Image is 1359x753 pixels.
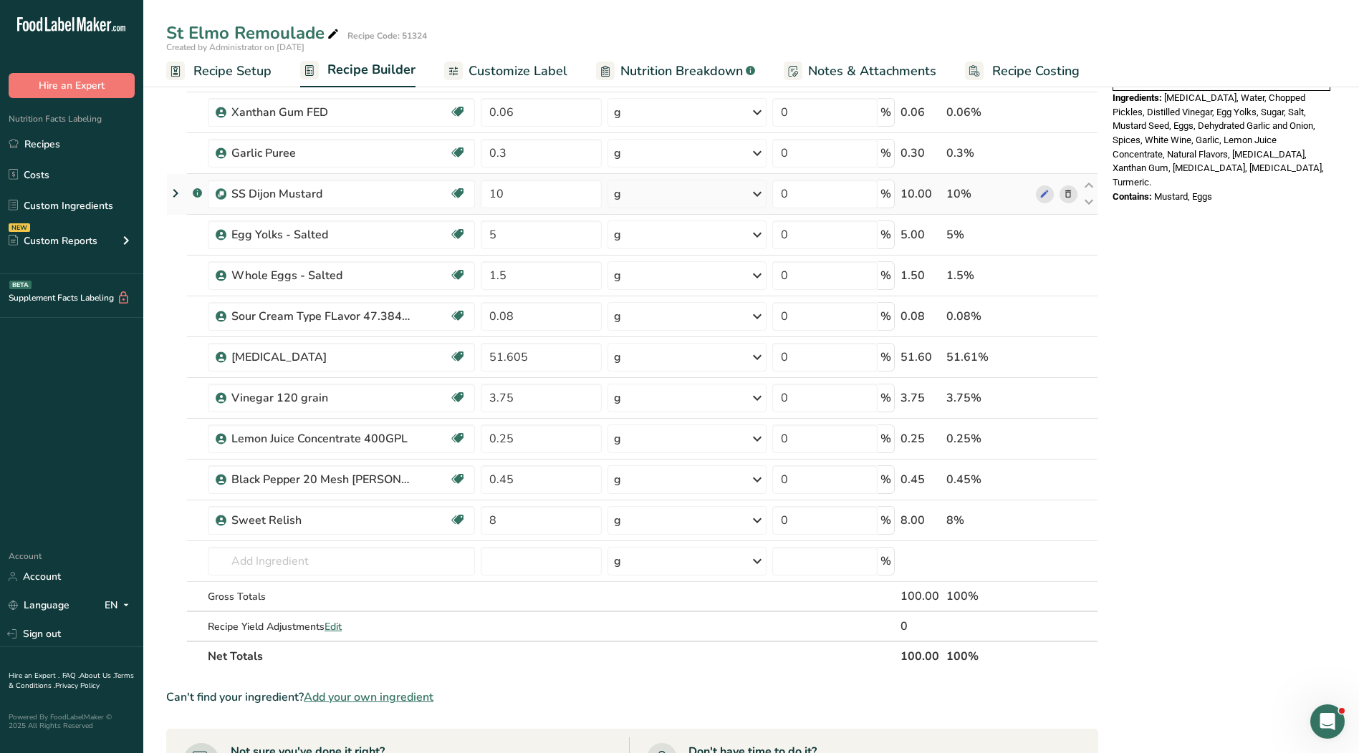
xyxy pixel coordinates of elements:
[901,145,941,162] div: 0.30
[946,104,1030,121] div: 0.06%
[231,430,410,447] div: Lemon Juice Concentrate 400GPL
[901,471,941,488] div: 0.45
[9,281,32,289] div: BETA
[992,62,1080,81] span: Recipe Costing
[901,185,941,203] div: 10.00
[166,689,1098,706] div: Can't find your ingredient?
[614,389,621,407] div: g
[80,671,114,681] a: About Us .
[304,689,433,706] span: Add your own ingredient
[216,189,226,200] img: Sub Recipe
[946,471,1030,488] div: 0.45%
[9,223,30,232] div: NEW
[166,55,272,87] a: Recipe Setup
[614,308,621,325] div: g
[901,226,941,243] div: 5.00
[1310,704,1345,739] iframe: Intercom live chat
[300,54,416,88] a: Recipe Builder
[347,29,427,42] div: Recipe Code: 51324
[946,512,1030,529] div: 8%
[946,430,1030,447] div: 0.25%
[614,267,621,284] div: g
[946,588,1030,605] div: 100%
[208,619,475,634] div: Recipe Yield Adjustments
[946,308,1030,325] div: 0.08%
[946,389,1030,407] div: 3.75%
[946,267,1030,284] div: 1.5%
[901,104,941,121] div: 0.06
[901,308,941,325] div: 0.08
[901,618,941,635] div: 0
[808,62,936,81] span: Notes & Attachments
[784,55,936,87] a: Notes & Attachments
[614,471,621,488] div: g
[946,185,1030,203] div: 10%
[208,547,475,575] input: Add Ingredient
[614,553,621,570] div: g
[105,597,135,614] div: EN
[231,349,410,366] div: [MEDICAL_DATA]
[231,226,410,243] div: Egg Yolks - Salted
[901,349,941,366] div: 51.60
[208,589,475,604] div: Gross Totals
[9,671,134,691] a: Terms & Conditions .
[943,641,1033,671] th: 100%
[901,267,941,284] div: 1.50
[898,641,944,671] th: 100.00
[231,308,410,325] div: Sour Cream Type FLavor 47.38423
[9,671,59,681] a: Hire an Expert .
[231,471,410,488] div: Black Pepper 20 Mesh [PERSON_NAME]
[231,267,410,284] div: Whole Eggs - Salted
[614,145,621,162] div: g
[231,512,410,529] div: Sweet Relish
[327,60,416,79] span: Recipe Builder
[55,681,100,691] a: Privacy Policy
[231,389,410,407] div: Vinegar 120 grain
[9,593,69,618] a: Language
[231,104,410,121] div: Xanthan Gum FED
[1113,92,1324,188] span: [MEDICAL_DATA], Water, Chopped Pickles, Distilled Vinegar, Egg Yolks, Sugar, Salt, Mustard Seed, ...
[1113,92,1162,103] span: Ingredients:
[1154,191,1212,202] span: Mustard, Eggs
[614,226,621,243] div: g
[946,145,1030,162] div: 0.3%
[901,430,941,447] div: 0.25
[596,55,755,87] a: Nutrition Breakdown
[166,42,304,53] span: Created by Administrator on [DATE]
[166,20,342,46] div: St Elmo Remoulade
[614,349,621,366] div: g
[946,226,1030,243] div: 5%
[614,512,621,529] div: g
[444,55,567,87] a: Customize Label
[946,349,1030,366] div: 51.61%
[231,185,410,203] div: SS Dijon Mustard
[231,145,410,162] div: Garlic Puree
[205,641,898,671] th: Net Totals
[325,620,342,633] span: Edit
[9,713,135,730] div: Powered By FoodLabelMaker © 2025 All Rights Reserved
[614,430,621,447] div: g
[614,104,621,121] div: g
[620,62,743,81] span: Nutrition Breakdown
[9,233,97,248] div: Custom Reports
[62,671,80,681] a: FAQ .
[9,73,135,98] button: Hire an Expert
[901,512,941,529] div: 8.00
[193,62,272,81] span: Recipe Setup
[1113,191,1152,202] span: Contains:
[965,55,1080,87] a: Recipe Costing
[901,588,941,605] div: 100.00
[469,62,567,81] span: Customize Label
[901,389,941,407] div: 3.75
[614,185,621,203] div: g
